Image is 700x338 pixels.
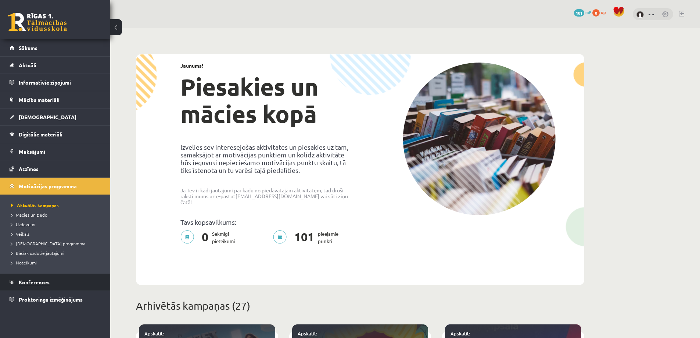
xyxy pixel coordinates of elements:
[10,39,101,56] a: Sākums
[298,330,317,337] a: Apskatīt:
[19,45,37,51] span: Sākums
[10,91,101,108] a: Mācību materiāli
[592,9,609,15] a: 0 xp
[19,62,36,68] span: Aktuāli
[180,187,355,205] p: Ja Tev ir kādi jautājumi par kādu no piedāvātajām aktivitātēm, tad droši raksti mums uz e-pastu: ...
[11,212,47,218] span: Mācies un ziedo
[180,230,239,245] p: Sekmīgi pieteikumi
[10,291,101,308] a: Proktoringa izmēģinājums
[19,279,50,285] span: Konferences
[136,298,584,314] p: Arhivētās kampaņas (27)
[180,218,355,226] p: Tavs kopsavilkums:
[649,10,654,18] a: - -
[19,114,76,120] span: [DEMOGRAPHIC_DATA]
[601,9,606,15] span: xp
[10,126,101,143] a: Digitālie materiāli
[574,9,584,17] span: 101
[10,57,101,74] a: Aktuāli
[11,221,103,228] a: Uzdevumi
[636,11,644,18] img: - -
[19,296,83,303] span: Proktoringa izmēģinājums
[11,240,103,247] a: [DEMOGRAPHIC_DATA] programma
[19,166,39,172] span: Atzīmes
[11,231,29,237] span: Veikals
[403,63,556,215] img: campaign-image-1c4f3b39ab1f89d1fca25a8facaab35ebc8e40cf20aedba61fd73fb4233361ac.png
[585,9,591,15] span: mP
[180,143,355,174] p: Izvēlies sev interesējošās aktivitātēs un piesakies uz tām, samaksājot ar motivācijas punktiem un...
[273,230,343,245] p: pieejamie punkti
[450,330,470,337] a: Apskatīt:
[8,13,67,31] a: Rīgas 1. Tālmācības vidusskola
[11,260,37,266] span: Noteikumi
[10,274,101,291] a: Konferences
[19,143,101,160] legend: Maksājumi
[180,73,355,128] h1: Piesakies un mācies kopā
[198,230,212,245] span: 0
[11,211,103,218] a: Mācies un ziedo
[11,231,103,237] a: Veikals
[10,108,101,125] a: [DEMOGRAPHIC_DATA]
[19,74,101,91] legend: Informatīvie ziņojumi
[19,96,60,103] span: Mācību materiāli
[10,160,101,177] a: Atzīmes
[11,250,64,256] span: Biežāk uzdotie jautājumi
[10,178,101,195] a: Motivācijas programma
[180,62,203,69] strong: Jaunums!
[291,230,318,245] span: 101
[11,241,85,246] span: [DEMOGRAPHIC_DATA] programma
[11,221,35,227] span: Uzdevumi
[574,9,591,15] a: 101 mP
[11,259,103,266] a: Noteikumi
[592,9,600,17] span: 0
[11,250,103,256] a: Biežāk uzdotie jautājumi
[10,74,101,91] a: Informatīvie ziņojumi
[10,143,101,160] a: Maksājumi
[144,330,164,337] a: Apskatīt:
[19,183,77,189] span: Motivācijas programma
[11,202,59,208] span: Aktuālās kampaņas
[19,131,62,138] span: Digitālie materiāli
[11,202,103,209] a: Aktuālās kampaņas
